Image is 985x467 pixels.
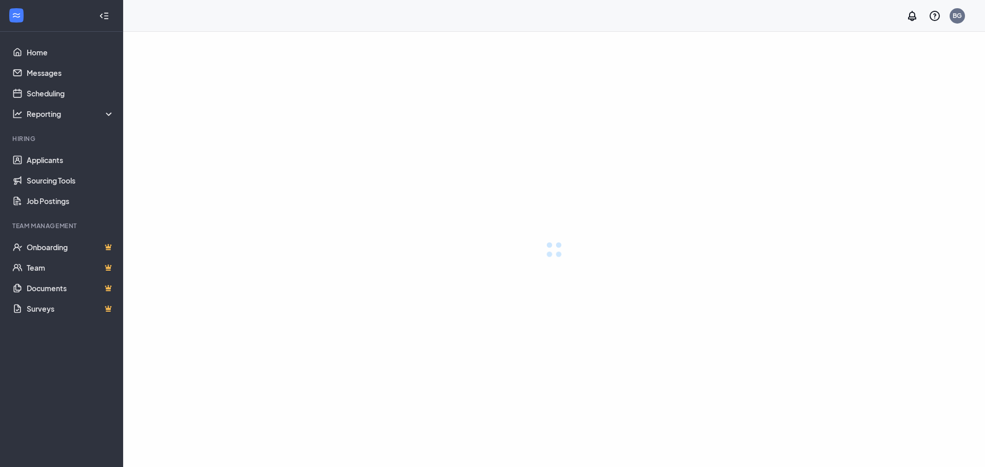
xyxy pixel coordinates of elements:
[12,221,112,230] div: Team Management
[99,11,109,21] svg: Collapse
[27,237,114,257] a: OnboardingCrown
[27,42,114,63] a: Home
[27,257,114,278] a: TeamCrown
[953,11,962,20] div: BG
[27,109,115,119] div: Reporting
[27,298,114,319] a: SurveysCrown
[27,63,114,83] a: Messages
[27,278,114,298] a: DocumentsCrown
[906,10,918,22] svg: Notifications
[27,170,114,191] a: Sourcing Tools
[12,134,112,143] div: Hiring
[12,109,23,119] svg: Analysis
[27,150,114,170] a: Applicants
[11,10,22,21] svg: WorkstreamLogo
[27,83,114,104] a: Scheduling
[27,191,114,211] a: Job Postings
[929,10,941,22] svg: QuestionInfo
